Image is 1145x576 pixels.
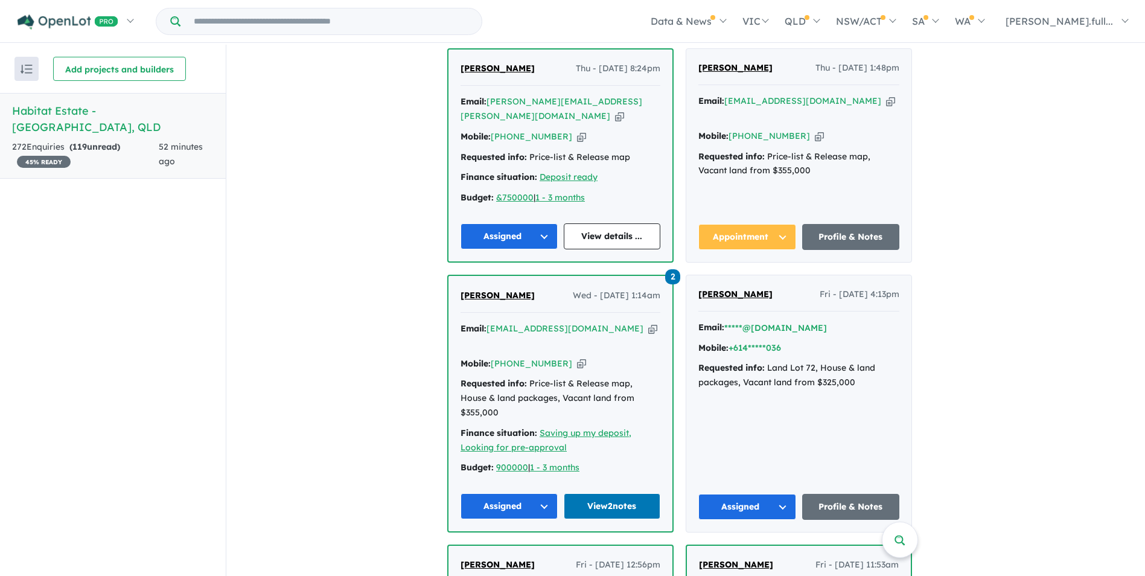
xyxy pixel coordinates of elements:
strong: Email: [461,323,486,334]
div: | [461,191,660,205]
span: [PERSON_NAME] [698,289,773,299]
strong: Budget: [461,462,494,473]
span: Wed - [DATE] 1:14am [573,289,660,303]
span: 45 % READY [17,156,71,168]
strong: Email: [698,322,724,333]
button: Copy [577,357,586,370]
a: [PERSON_NAME] [461,62,535,76]
strong: Requested info: [461,378,527,389]
a: [PHONE_NUMBER] [491,131,572,142]
a: &750000 [496,192,534,203]
a: Profile & Notes [802,494,900,520]
strong: Email: [461,96,486,107]
strong: Requested info: [698,151,765,162]
span: Fri - [DATE] 11:53am [815,558,899,572]
span: Fri - [DATE] 12:56pm [576,558,660,572]
button: Assigned [461,493,558,519]
strong: Mobile: [698,342,729,353]
img: sort.svg [21,65,33,74]
a: [EMAIL_ADDRESS][DOMAIN_NAME] [724,95,881,106]
strong: Email: [698,95,724,106]
strong: Mobile: [461,358,491,369]
button: Appointment [698,224,796,250]
strong: Budget: [461,192,494,203]
a: Saving up my deposit, Looking for pre-approval [461,427,631,453]
a: [EMAIL_ADDRESS][DOMAIN_NAME] [486,323,643,334]
strong: Finance situation: [461,171,537,182]
strong: ( unread) [69,141,120,152]
a: 1 - 3 months [530,462,579,473]
strong: Mobile: [461,131,491,142]
span: 2 [665,269,680,284]
span: [PERSON_NAME] [461,290,535,301]
a: [PHONE_NUMBER] [491,358,572,369]
h5: Habitat Estate - [GEOGRAPHIC_DATA] , QLD [12,103,214,135]
button: Assigned [461,223,558,249]
div: Land Lot 72, House & land packages, Vacant land from $325,000 [698,361,899,390]
span: Thu - [DATE] 8:24pm [576,62,660,76]
a: Deposit ready [540,171,598,182]
a: View details ... [564,223,661,249]
strong: Requested info: [698,362,765,373]
div: 272 Enquir ies [12,140,159,169]
div: Price-list & Release map, Vacant land from $355,000 [698,150,899,179]
a: Profile & Notes [802,224,900,250]
strong: Mobile: [698,130,729,141]
span: [PERSON_NAME] [461,559,535,570]
div: | [461,461,660,475]
a: View2notes [564,493,661,519]
span: 52 minutes ago [159,141,203,167]
a: 2 [665,268,680,284]
button: Assigned [698,494,796,520]
a: 1 - 3 months [535,192,585,203]
span: 119 [72,141,87,152]
span: [PERSON_NAME] [699,559,773,570]
span: Fri - [DATE] 4:13pm [820,287,899,302]
a: [PERSON_NAME] [461,289,535,303]
button: Copy [648,322,657,335]
a: [PERSON_NAME][EMAIL_ADDRESS][PERSON_NAME][DOMAIN_NAME] [461,96,642,121]
a: [PERSON_NAME] [698,61,773,75]
button: Copy [615,110,624,123]
button: Copy [886,95,895,107]
button: Copy [577,130,586,143]
button: Copy [815,130,824,142]
a: [PERSON_NAME] [699,558,773,572]
a: [PERSON_NAME] [698,287,773,302]
span: [PERSON_NAME] [698,62,773,73]
button: Add projects and builders [53,57,186,81]
strong: Requested info: [461,152,527,162]
img: Openlot PRO Logo White [18,14,118,30]
a: [PERSON_NAME] [461,558,535,572]
a: 900000 [496,462,528,473]
input: Try estate name, suburb, builder or developer [183,8,479,34]
a: [PHONE_NUMBER] [729,130,810,141]
div: Price-list & Release map [461,150,660,165]
span: [PERSON_NAME] [461,63,535,74]
span: [PERSON_NAME].full... [1006,15,1113,27]
strong: Finance situation: [461,427,537,438]
div: Price-list & Release map, House & land packages, Vacant land from $355,000 [461,377,660,420]
span: Thu - [DATE] 1:48pm [815,61,899,75]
